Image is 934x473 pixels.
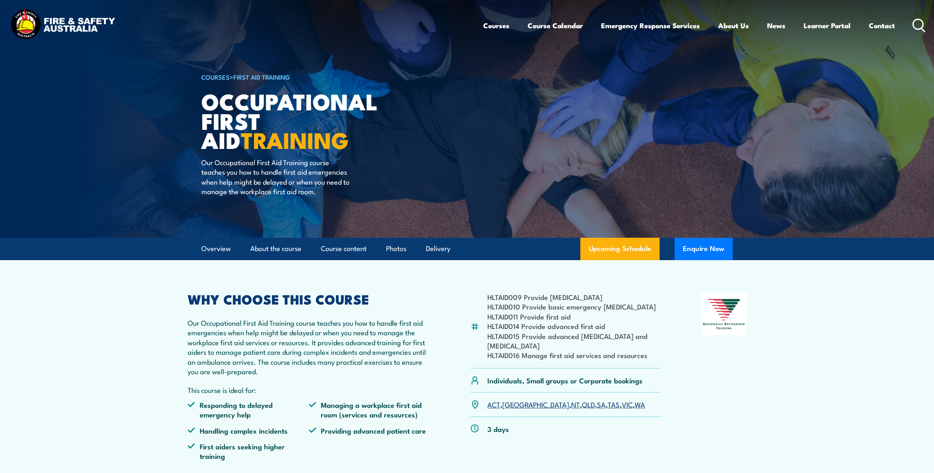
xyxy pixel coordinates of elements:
[580,238,660,260] a: Upcoming Schedule
[386,238,406,260] a: Photos
[869,15,895,37] a: Contact
[487,350,661,360] li: HLTAID016 Manage first aid services and resources
[188,318,430,376] p: Our Occupational First Aid Training course teaches you how to handle first aid emergencies when h...
[188,385,430,395] p: This course is ideal for:
[233,72,290,81] a: First Aid Training
[487,400,645,409] p: , , , , , , ,
[582,399,595,409] a: QLD
[601,15,700,37] a: Emergency Response Services
[201,72,230,81] a: COURSES
[502,399,569,409] a: [GEOGRAPHIC_DATA]
[250,238,301,260] a: About the course
[571,399,580,409] a: NT
[201,238,231,260] a: Overview
[528,15,583,37] a: Course Calendar
[487,321,661,331] li: HLTAID014 Provide advanced first aid
[241,122,349,156] strong: TRAINING
[201,72,406,82] h6: >
[804,15,851,37] a: Learner Portal
[483,15,509,37] a: Courses
[487,331,661,351] li: HLTAID015 Provide advanced [MEDICAL_DATA] and [MEDICAL_DATA]
[635,399,645,409] a: WA
[487,312,661,321] li: HLTAID011 Provide first aid
[188,426,309,435] li: Handling complex incidents
[426,238,450,260] a: Delivery
[702,293,746,335] img: Nationally Recognised Training logo.
[622,399,633,409] a: VIC
[767,15,785,37] a: News
[675,238,733,260] button: Enquire Now
[321,238,367,260] a: Course content
[309,400,430,419] li: Managing a workplace first aid room (services and resources)
[718,15,749,37] a: About Us
[608,399,620,409] a: TAS
[201,91,406,149] h1: Occupational First Aid
[597,399,606,409] a: SA
[487,375,643,385] p: Individuals, Small groups or Corporate bookings
[487,292,661,302] li: HLTAID009 Provide [MEDICAL_DATA]
[309,426,430,435] li: Providing advanced patient care
[487,302,661,311] li: HLTAID010 Provide basic emergency [MEDICAL_DATA]
[487,399,500,409] a: ACT
[188,293,430,305] h2: WHY CHOOSE THIS COURSE
[188,400,309,419] li: Responding to delayed emergency help
[201,157,353,196] p: Our Occupational First Aid Training course teaches you how to handle first aid emergencies when h...
[188,441,309,461] li: First aiders seeking higher training
[487,424,509,434] p: 3 days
